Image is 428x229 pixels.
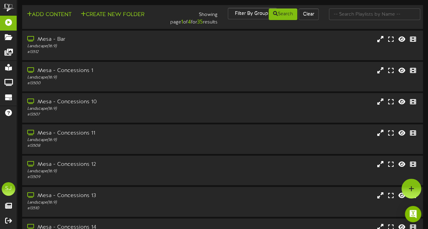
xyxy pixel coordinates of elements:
div: # 13507 [27,112,184,118]
button: Create New Folder [79,11,146,19]
div: # 13509 [27,174,184,180]
div: Mesa - Concessions 11 [27,129,184,137]
strong: 1 [181,19,183,25]
div: Landscape ( 16:9 ) [27,200,184,206]
div: Showing page of for results [155,8,223,26]
button: Search [269,8,297,20]
strong: 4 [188,19,191,25]
button: Clear [299,8,319,20]
div: # 13510 [27,206,184,211]
div: SJ [2,182,15,196]
strong: 35 [197,19,203,25]
div: Open Intercom Messenger [405,206,421,222]
div: Landscape ( 16:9 ) [27,169,184,174]
div: Mesa - Concessions 13 [27,192,184,200]
div: Landscape ( 16:9 ) [27,106,184,112]
div: Mesa - Concessions 10 [27,98,184,106]
input: -- Search Playlists by Name -- [329,8,420,20]
div: # 13508 [27,143,184,149]
div: Landscape ( 16:9 ) [27,43,184,49]
button: Add Content [25,11,74,19]
div: Landscape ( 16:9 ) [27,137,184,143]
div: # 13500 [27,81,184,86]
div: # 13512 [27,49,184,55]
div: Mesa - Concessions 12 [27,161,184,169]
div: Mesa - Concessions 1 [27,67,184,75]
div: Mesa - Bar [27,36,184,43]
div: Landscape ( 16:9 ) [27,75,184,81]
button: Filter By Group [228,8,277,19]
